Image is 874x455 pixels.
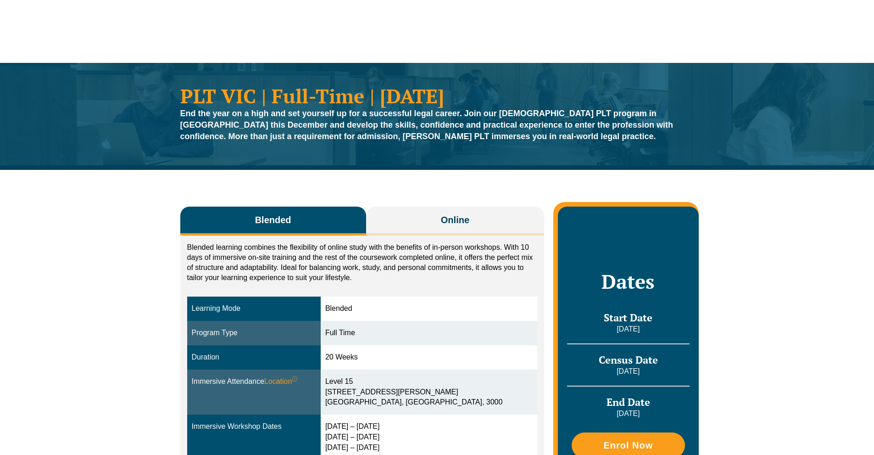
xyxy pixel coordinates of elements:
[192,328,316,338] div: Program Type
[187,242,538,283] p: Blended learning combines the flexibility of online study with the benefits of in-person workshop...
[255,213,291,226] span: Blended
[292,376,297,382] sup: ⓘ
[192,352,316,363] div: Duration
[441,213,469,226] span: Online
[325,328,533,338] div: Full Time
[567,270,689,293] h2: Dates
[325,421,533,453] div: [DATE] – [DATE] [DATE] – [DATE] [DATE] – [DATE]
[567,324,689,334] p: [DATE]
[325,352,533,363] div: 20 Weeks
[180,86,694,106] h1: PLT VIC | Full-Time | [DATE]
[567,366,689,376] p: [DATE]
[192,303,316,314] div: Learning Mode
[325,376,533,408] div: Level 15 [STREET_ADDRESS][PERSON_NAME] [GEOGRAPHIC_DATA], [GEOGRAPHIC_DATA], 3000
[604,311,652,324] span: Start Date
[264,376,298,387] span: Location
[599,353,658,366] span: Census Date
[567,409,689,419] p: [DATE]
[192,421,316,432] div: Immersive Workshop Dates
[180,109,674,141] strong: End the year on a high and set yourself up for a successful legal career. Join our [DEMOGRAPHIC_D...
[607,395,650,409] span: End Date
[325,303,533,314] div: Blended
[603,441,653,450] span: Enrol Now
[192,376,316,387] div: Immersive Attendance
